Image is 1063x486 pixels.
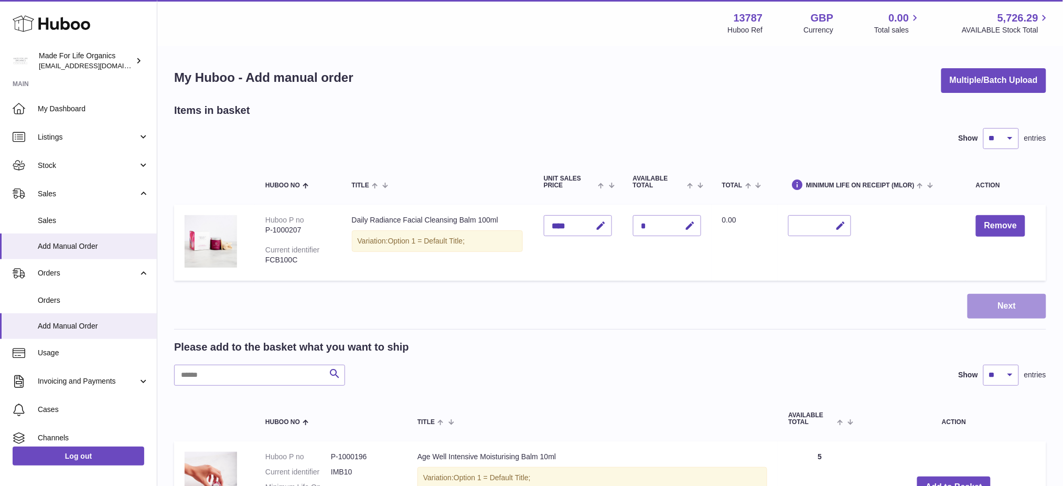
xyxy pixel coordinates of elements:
[38,268,138,278] span: Orders
[38,161,138,171] span: Stock
[874,11,921,35] a: 0.00 Total sales
[959,133,978,143] label: Show
[38,216,149,226] span: Sales
[811,11,833,25] strong: GBP
[722,182,743,189] span: Total
[38,405,149,415] span: Cases
[788,412,835,426] span: AVAILABLE Total
[341,205,533,281] td: Daily Radiance Facial Cleansing Balm 100ml
[968,294,1046,319] button: Next
[959,370,978,380] label: Show
[39,51,133,71] div: Made For Life Organics
[38,321,149,331] span: Add Manual Order
[889,11,909,25] span: 0.00
[38,433,149,443] span: Channels
[454,473,531,482] span: Option 1 = Default Title;
[331,467,396,477] dd: IMB10
[804,25,834,35] div: Currency
[874,25,921,35] span: Total sales
[633,175,685,189] span: AVAILABLE Total
[265,255,331,265] div: FCB100C
[38,241,149,251] span: Add Manual Order
[352,182,369,189] span: Title
[962,11,1050,35] a: 5,726.29 AVAILABLE Stock Total
[38,348,149,358] span: Usage
[38,189,138,199] span: Sales
[417,419,435,426] span: Title
[265,182,300,189] span: Huboo no
[265,452,331,462] dt: Huboo P no
[174,69,353,86] h1: My Huboo - Add manual order
[331,452,396,462] dd: P-1000196
[13,53,28,69] img: internalAdmin-13787@internal.huboo.com
[38,132,138,142] span: Listings
[352,230,523,252] div: Variation:
[862,402,1046,436] th: Action
[39,61,154,70] span: [EMAIL_ADDRESS][DOMAIN_NAME]
[806,182,915,189] span: Minimum Life On Receipt (MLOR)
[941,68,1046,93] button: Multiple/Batch Upload
[265,467,331,477] dt: Current identifier
[185,215,237,268] img: Daily Radiance Facial Cleansing Balm 100ml
[388,237,465,245] span: Option 1 = Default Title;
[997,11,1038,25] span: 5,726.29
[174,340,409,354] h2: Please add to the basket what you want to ship
[1024,370,1046,380] span: entries
[976,215,1025,237] button: Remove
[962,25,1050,35] span: AVAILABLE Stock Total
[1024,133,1046,143] span: entries
[265,419,300,426] span: Huboo no
[265,225,331,235] div: P-1000207
[265,246,320,254] div: Current identifier
[976,182,1036,189] div: Action
[38,376,138,386] span: Invoicing and Payments
[38,295,149,305] span: Orders
[13,447,144,466] a: Log out
[38,104,149,114] span: My Dashboard
[544,175,596,189] span: Unit Sales Price
[265,216,304,224] div: Huboo P no
[722,216,736,224] span: 0.00
[728,25,763,35] div: Huboo Ref
[174,103,250,118] h2: Items in basket
[734,11,763,25] strong: 13787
